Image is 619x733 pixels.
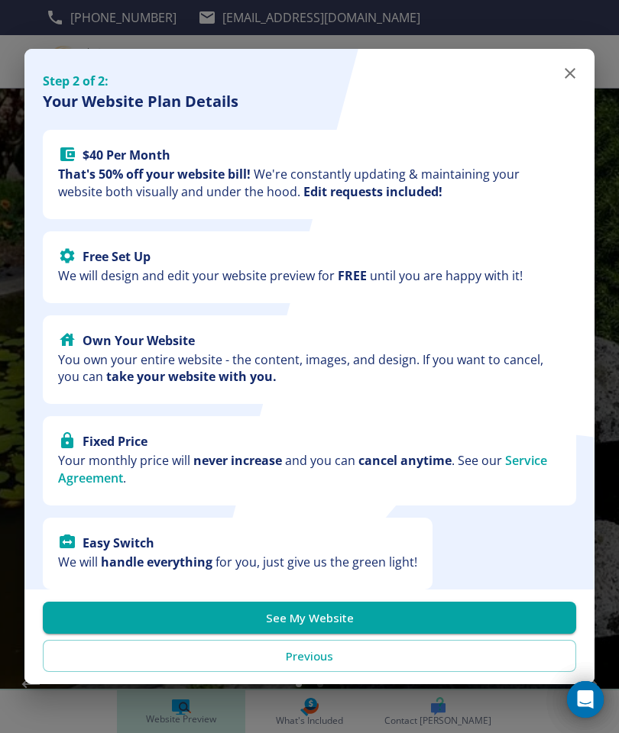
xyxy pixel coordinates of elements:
[43,92,576,111] h4: Your Website Plan Details
[43,73,576,90] h5: Step 2 of 2:
[193,452,282,469] strong: never increase
[58,554,417,571] p: We will for you, just give us the green light!
[338,267,367,284] strong: FREE
[83,534,154,551] strong: Easy Switch
[83,248,151,265] strong: Free Set Up
[303,183,442,200] strong: Edit requests included!
[58,351,561,386] p: You own your entire website - the content, images, and design. If you want to cancel, you can
[58,166,561,201] p: We're constantly updating & maintaining your website both visually and under the hood.
[101,554,212,570] strong: handle everything
[43,602,576,634] button: See My Website
[58,267,523,285] p: We will design and edit your website preview for until you are happy with it!
[43,640,576,672] button: Previous
[106,368,277,385] strong: take your website with you.
[83,332,195,349] strong: Own Your Website
[58,166,251,182] strong: That's 50% off your website bill!
[83,433,147,450] strong: Fixed Price
[83,147,170,163] strong: $ 40 Per Month
[58,452,547,486] a: Service Agreement
[358,452,452,469] strong: cancel anytime
[58,452,561,487] p: Your monthly price will and you can . See our .
[567,681,604,718] div: Open Intercom Messenger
